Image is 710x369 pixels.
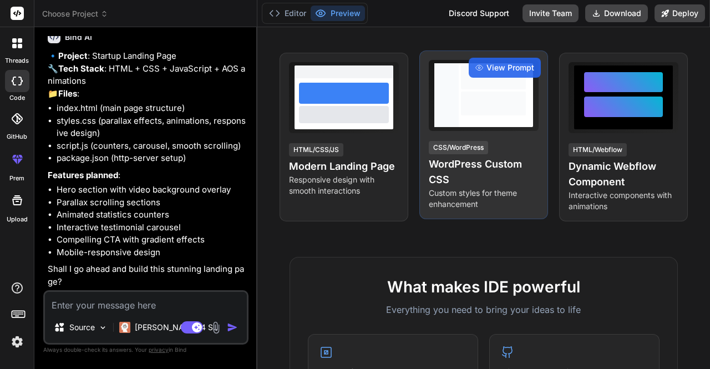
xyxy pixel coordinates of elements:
label: code [9,93,25,103]
button: Invite Team [523,4,579,22]
p: Interactive components with animations [569,190,678,212]
div: HTML/Webflow [569,143,627,156]
div: CSS/WordPress [429,141,488,154]
label: GitHub [7,132,27,141]
p: [PERSON_NAME] 4 S.. [135,322,217,333]
strong: Project [58,50,88,61]
h4: Modern Landing Page [289,159,399,174]
label: prem [9,174,24,183]
strong: Tech Stack [58,63,104,74]
li: Parallax scrolling sections [57,196,246,209]
button: Editor [265,6,311,21]
h6: Bind AI [65,32,92,43]
span: View Prompt [486,62,534,73]
img: settings [8,332,27,351]
p: Responsive design with smooth interactions [289,174,399,196]
h2: What makes IDE powerful [308,275,660,299]
button: Download [585,4,648,22]
p: Source [69,322,95,333]
li: styles.css (parallax effects, animations, responsive design) [57,115,246,140]
img: icon [227,322,238,333]
p: Everything you need to bring your ideas to life [308,303,660,316]
li: Interactive testimonial carousel [57,221,246,234]
strong: Files [58,88,77,99]
div: HTML/CSS/JS [289,143,343,156]
div: Discord Support [442,4,516,22]
li: Compelling CTA with gradient effects [57,234,246,246]
strong: Features planned [48,170,118,180]
li: Hero section with video background overlay [57,184,246,196]
h4: WordPress Custom CSS [429,156,539,188]
li: script.js (counters, carousel, smooth scrolling) [57,140,246,153]
li: Animated statistics counters [57,209,246,221]
img: attachment [210,321,222,334]
h4: Dynamic Webflow Component [569,159,678,190]
p: Always double-check its answers. Your in Bind [43,345,248,355]
button: Deploy [655,4,705,22]
li: Mobile-responsive design [57,246,246,259]
p: Shall I go ahead and build this stunning landing page? [48,263,246,288]
span: privacy [149,346,169,353]
li: package.json (http-server setup) [57,152,246,165]
label: Upload [7,215,28,224]
p: Custom styles for theme enhancement [429,188,539,210]
img: Pick Models [98,323,108,332]
button: Preview [311,6,365,21]
p: 🔹 : Startup Landing Page 🔧 : HTML + CSS + JavaScript + AOS animations 📁 : [48,50,246,100]
label: threads [5,56,29,65]
li: index.html (main page structure) [57,102,246,115]
span: Choose Project [42,8,108,19]
img: Claude 4 Sonnet [119,322,130,333]
p: : [48,169,246,182]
